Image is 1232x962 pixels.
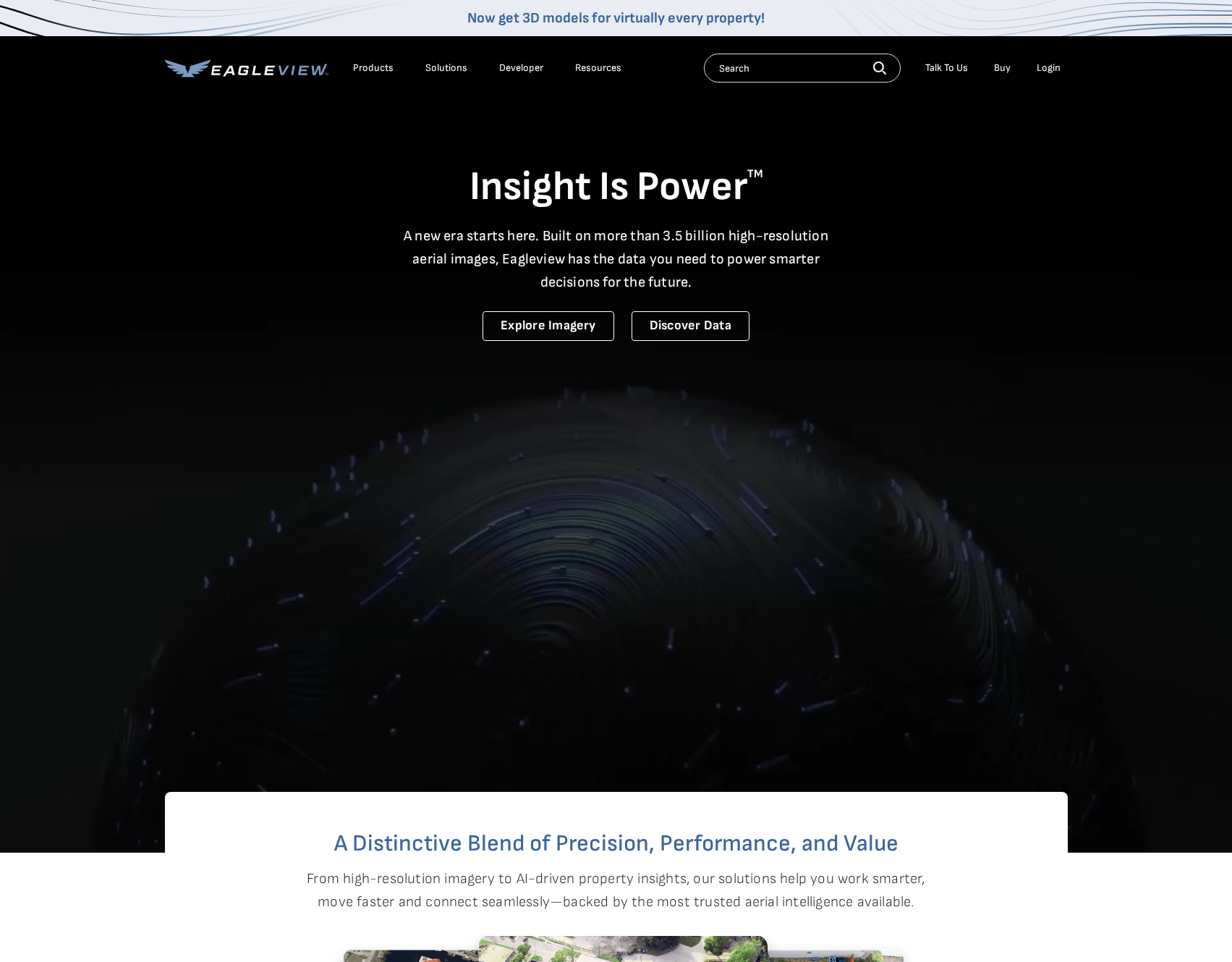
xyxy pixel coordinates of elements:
div: Talk To Us [925,62,968,75]
div: Products [353,62,394,75]
div: Solutions [425,62,467,75]
div: Login [1037,62,1061,75]
p: A new era starts here. Built on more than 3.5 billion high-resolution aerial images, Eagleview ha... [395,224,838,294]
a: Developer [499,62,543,75]
p: From high-resolution imagery to AI-driven property insights, our solutions help you work smarter,... [307,867,926,914]
h2: A Distinctive Blend of Precision, Performance, and Value [223,832,1010,856]
a: Now get 3D models for virtually every property! [467,9,765,27]
a: Discover Data [632,311,749,341]
a: Buy [994,62,1011,75]
sup: TM [747,167,763,181]
h1: Insight Is Power [165,162,1068,213]
input: Search [704,54,901,83]
a: Explore Imagery [483,311,614,341]
div: Resources [575,62,621,75]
